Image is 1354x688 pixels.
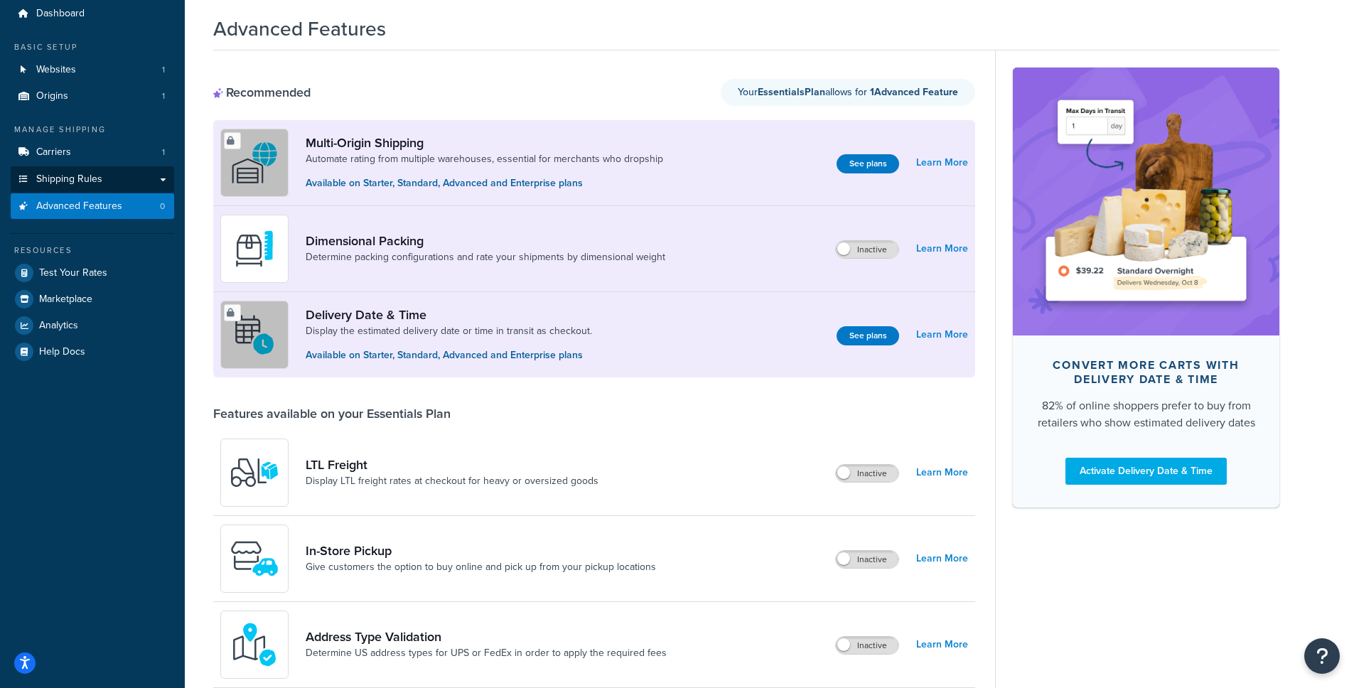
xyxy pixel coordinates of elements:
[916,463,968,483] a: Learn More
[39,294,92,306] span: Marketplace
[11,57,174,83] li: Websites
[213,85,311,100] div: Recommended
[837,154,899,173] button: See plans
[162,146,165,158] span: 1
[916,153,968,173] a: Learn More
[836,465,898,482] label: Inactive
[36,8,85,20] span: Dashboard
[11,286,174,312] a: Marketplace
[306,233,665,249] a: Dimensional Packing
[11,1,174,27] a: Dashboard
[11,193,174,220] li: Advanced Features
[916,549,968,569] a: Learn More
[1036,358,1257,387] div: Convert more carts with delivery date & time
[1034,89,1258,313] img: feature-image-ddt-36eae7f7280da8017bfb280eaccd9c446f90b1fe08728e4019434db127062ab4.png
[11,339,174,365] a: Help Docs
[738,85,870,100] span: Your allows for
[36,146,71,158] span: Carriers
[230,448,279,498] img: y79ZsPf0fXUFUhFXDzUgf+ktZg5F2+ohG75+v3d2s1D9TjoU8PiyCIluIjV41seZevKCRuEjTPPOKHJsQcmKCXGdfprl3L4q7...
[306,307,592,323] a: Delivery Date & Time
[306,250,665,264] a: Determine packing configurations and rate your shipments by dimensional weight
[306,457,598,473] a: LTL Freight
[11,124,174,136] div: Manage Shipping
[306,629,667,645] a: Address Type Validation
[162,90,165,102] span: 1
[11,57,174,83] a: Websites1
[836,551,898,568] label: Inactive
[36,173,102,186] span: Shipping Rules
[36,90,68,102] span: Origins
[306,176,663,191] p: Available on Starter, Standard, Advanced and Enterprise plans
[36,200,122,213] span: Advanced Features
[306,543,656,559] a: In-Store Pickup
[11,41,174,53] div: Basic Setup
[11,193,174,220] a: Advanced Features0
[213,15,386,43] h1: Advanced Features
[39,267,107,279] span: Test Your Rates
[306,348,592,363] p: Available on Starter, Standard, Advanced and Enterprise plans
[11,139,174,166] a: Carriers1
[916,635,968,655] a: Learn More
[36,64,76,76] span: Websites
[160,200,165,213] span: 0
[1304,638,1340,674] button: Open Resource Center
[916,325,968,345] a: Learn More
[213,406,451,421] div: Features available on your Essentials Plan
[306,560,656,574] a: Give customers the option to buy online and pick up from your pickup locations
[306,474,598,488] a: Display LTL freight rates at checkout for heavy or oversized goods
[306,135,663,151] a: Multi-Origin Shipping
[836,241,898,258] label: Inactive
[758,85,825,100] strong: Essentials Plan
[1065,458,1227,485] a: Activate Delivery Date & Time
[870,85,958,100] strong: 1 Advanced Feature
[162,64,165,76] span: 1
[916,239,968,259] a: Learn More
[306,152,663,166] a: Automate rating from multiple warehouses, essential for merchants who dropship
[1036,397,1257,431] div: 82% of online shoppers prefer to buy from retailers who show estimated delivery dates
[39,346,85,358] span: Help Docs
[836,637,898,654] label: Inactive
[11,166,174,193] a: Shipping Rules
[306,324,592,338] a: Display the estimated delivery date or time in transit as checkout.
[11,244,174,257] div: Resources
[11,83,174,109] li: Origins
[230,534,279,584] img: wfgcfpwTIucLEAAAAASUVORK5CYII=
[230,224,279,274] img: DTVBYsAAAAAASUVORK5CYII=
[11,313,174,338] a: Analytics
[11,83,174,109] a: Origins1
[306,646,667,660] a: Determine US address types for UPS or FedEx in order to apply the required fees
[39,320,78,332] span: Analytics
[230,620,279,670] img: kIG8fy0lQAAAABJRU5ErkJggg==
[837,326,899,345] button: See plans
[11,260,174,286] a: Test Your Rates
[11,139,174,166] li: Carriers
